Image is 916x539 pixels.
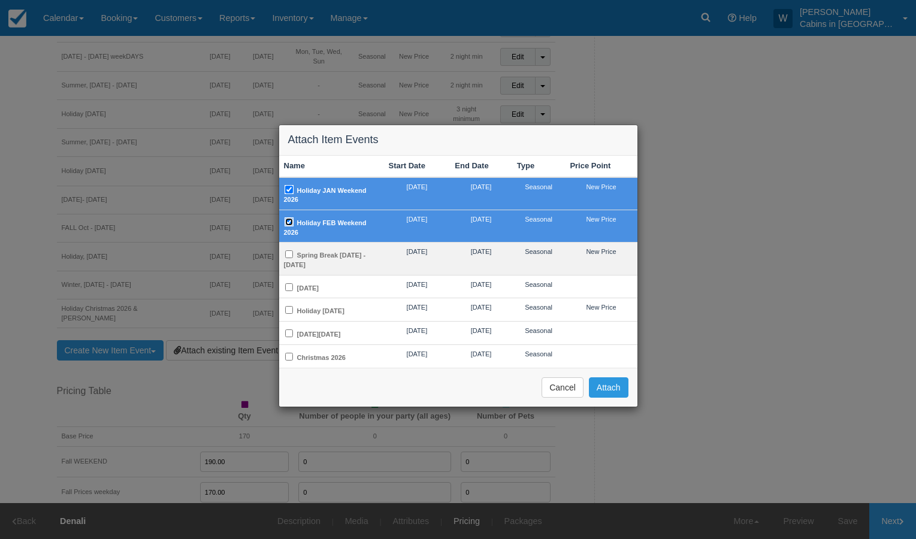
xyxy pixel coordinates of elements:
[297,331,341,338] label: [DATE][DATE]
[284,219,367,236] label: Holiday FEB Weekend 2026
[450,275,512,298] td: [DATE]
[565,298,637,322] td: New Price
[450,210,512,242] td: [DATE]
[512,322,566,345] td: Seasonal
[450,177,512,210] td: [DATE]
[565,210,637,242] td: New Price
[384,210,451,242] td: [DATE]
[565,156,637,177] th: Price Point
[512,210,566,242] td: Seasonal
[512,243,566,275] td: Seasonal
[284,252,366,268] label: Spring Break [DATE] - [DATE]
[542,377,584,398] button: Cancel
[288,134,628,146] h4: Attach Item Events
[384,344,451,367] td: [DATE]
[384,177,451,210] td: [DATE]
[384,322,451,345] td: [DATE]
[297,307,344,314] label: Holiday [DATE]
[512,275,566,298] td: Seasonal
[297,284,319,292] label: [DATE]
[384,243,451,275] td: [DATE]
[384,275,451,298] td: [DATE]
[450,298,512,322] td: [DATE]
[384,156,451,177] th: Start Date
[297,354,346,361] label: Christmas 2026
[384,298,451,322] td: [DATE]
[279,156,384,177] th: Name
[589,377,628,398] button: Attach
[450,344,512,367] td: [DATE]
[450,322,512,345] td: [DATE]
[450,243,512,275] td: [DATE]
[512,156,566,177] th: Type
[512,177,566,210] td: Seasonal
[512,344,566,367] td: Seasonal
[565,243,637,275] td: New Price
[512,298,566,322] td: Seasonal
[450,156,512,177] th: End Date
[284,187,367,204] label: Holiday JAN Weekend 2026
[565,177,637,210] td: New Price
